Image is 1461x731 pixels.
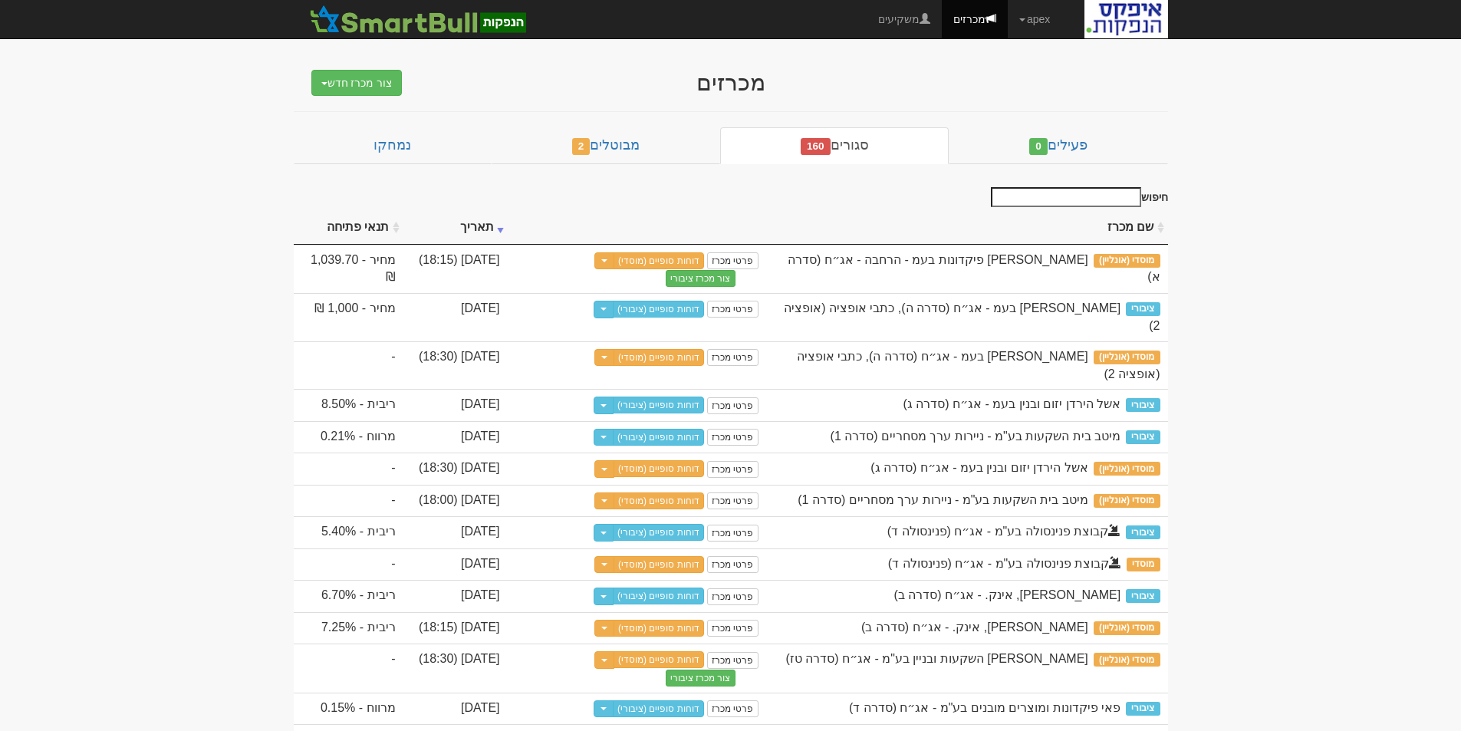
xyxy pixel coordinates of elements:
[294,211,403,245] th: תנאי פתיחה : activate to sort column ascending
[1126,398,1160,412] span: ציבורי
[403,612,508,644] td: [DATE] (18:15)
[294,516,403,548] td: ריבית - 5.40%
[294,580,403,612] td: ריבית - 6.70%
[311,70,403,96] button: צור מכרז חדש
[666,670,735,687] button: צור מכרז ציבורי
[1126,430,1160,444] span: ציבורי
[893,588,1120,601] span: סטרוברי פילדס ריט, אינק. - אג״ח (סדרה ב)
[1094,351,1160,364] span: מוסדי (אונליין)
[766,211,1168,245] th: שם מכרז : activate to sort column ascending
[403,293,508,341] td: [DATE]
[403,389,508,421] td: [DATE]
[831,430,1121,443] span: מיטב בית השקעות בע"מ - ניירות ערך מסחריים (סדרה 1)
[707,429,758,446] a: פרטי מכרז
[403,341,508,390] td: [DATE] (18:30)
[720,127,949,164] a: סגורים
[849,701,1120,714] span: פאי פיקדונות ומוצרים מובנים בע"מ - אג״ח (סדרה ד)
[613,429,704,446] a: דוחות סופיים (ציבורי)
[1127,558,1160,571] span: מוסדי
[888,557,1121,570] span: קבוצת פנינסולה בע"מ - אג״ח (פנינסולה ד)
[403,245,508,294] td: [DATE] (18:15)
[614,492,704,509] a: דוחות סופיים (מוסדי)
[785,652,1088,665] span: פרשקובסקי השקעות ובניין בע"מ - אג״ח (סדרה טז)
[294,341,403,390] td: -
[707,397,758,414] a: פרטי מכרז
[613,524,704,541] a: דוחות סופיים (ציבורי)
[707,252,758,269] a: פרטי מכרז
[403,421,508,453] td: [DATE]
[707,700,758,717] a: פרטי מכרז
[707,349,758,366] a: פרטי מכרז
[403,693,508,725] td: [DATE]
[861,621,1088,634] span: סטרוברי פילדס ריט, אינק. - אג״ח (סדרה ב)
[432,70,1030,95] div: מכרזים
[294,644,403,693] td: -
[666,270,735,287] button: צור מכרז ציבורי
[887,525,1120,538] span: קבוצת פנינסולה בע"מ - אג״ח (פנינסולה ד)
[1094,254,1160,268] span: מוסדי (אונליין)
[991,187,1141,207] input: חיפוש
[403,516,508,548] td: [DATE]
[294,245,403,294] td: מחיר - 1,039.70 ₪
[492,127,720,164] a: מבוטלים
[707,492,758,509] a: פרטי מכרז
[614,349,704,366] a: דוחות סופיים (מוסדי)
[784,301,1160,332] span: לוינסקי עופר בעמ - אג״ח (סדרה ה), כתבי אופציה (אופציה 2)
[294,693,403,725] td: מרווח - 0.15%
[1126,525,1160,539] span: ציבורי
[403,453,508,485] td: [DATE] (18:30)
[949,127,1167,164] a: פעילים
[294,293,403,341] td: מחיר - 1,000 ₪
[707,556,758,573] a: פרטי מכרז
[1126,702,1160,716] span: ציבורי
[294,548,403,581] td: -
[294,389,403,421] td: ריבית - 8.50%
[294,127,492,164] a: נמחקו
[707,525,758,542] a: פרטי מכרז
[294,612,403,644] td: ריבית - 7.25%
[403,485,508,517] td: [DATE] (18:00)
[903,397,1121,410] span: אשל הירדן יזום ובנין בעמ - אג״ח (סדרה ג)
[1029,138,1048,155] span: 0
[870,461,1088,474] span: אשל הירדן יזום ובנין בעמ - אג״ח (סדרה ג)
[294,421,403,453] td: מרווח - 0.21%
[1094,653,1160,667] span: מוסדי (אונליין)
[1094,621,1160,635] span: מוסדי (אונליין)
[613,397,704,413] a: דוחות סופיים (ציבורי)
[1126,302,1160,316] span: ציבורי
[613,588,704,604] a: דוחות סופיים (ציבורי)
[294,485,403,517] td: -
[797,350,1160,380] span: לוינסקי עופר בעמ - אג״ח (סדרה ה), כתבי אופציה (אופציה 2)
[707,620,758,637] a: פרטי מכרז
[403,644,508,693] td: [DATE] (18:30)
[801,138,831,155] span: 160
[294,453,403,485] td: -
[1094,462,1160,476] span: מוסדי (אונליין)
[1094,494,1160,508] span: מוסדי (אונליין)
[707,301,758,318] a: פרטי מכרז
[572,138,591,155] span: 2
[614,620,704,637] a: דוחות סופיים (מוסדי)
[614,460,704,477] a: דוחות סופיים (מוסדי)
[707,461,758,478] a: פרטי מכרז
[707,588,758,605] a: פרטי מכרז
[403,548,508,581] td: [DATE]
[707,652,758,669] a: פרטי מכרז
[613,700,704,717] a: דוחות סופיים (ציבורי)
[403,211,508,245] th: תאריך : activate to sort column ascending
[613,301,704,318] a: דוחות סופיים (ציבורי)
[1126,589,1160,603] span: ציבורי
[305,4,531,35] img: SmartBull Logo
[788,253,1160,284] span: פאי פלוס פיקדונות בעמ - הרחבה - אג״ח (סדרה א)
[986,187,1168,207] label: חיפוש
[614,252,704,269] a: דוחות סופיים (מוסדי)
[403,580,508,612] td: [DATE]
[614,556,704,573] a: דוחות סופיים (מוסדי)
[614,651,704,668] a: דוחות סופיים (מוסדי)
[798,493,1088,506] span: מיטב בית השקעות בע"מ - ניירות ערך מסחריים (סדרה 1)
